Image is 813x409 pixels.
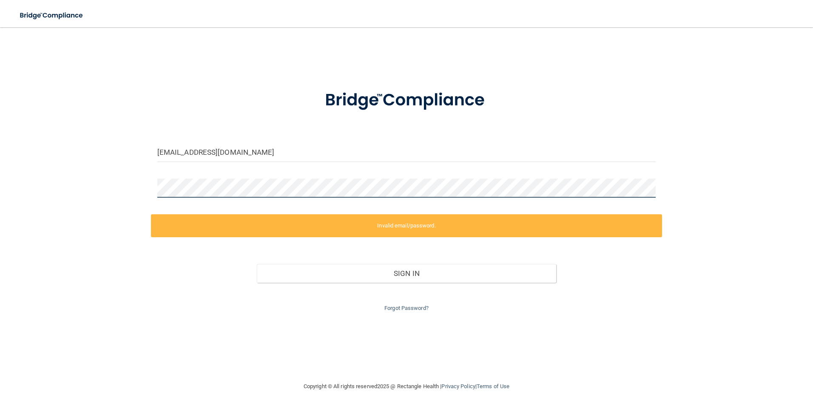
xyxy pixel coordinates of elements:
[251,373,562,400] div: Copyright © All rights reserved 2025 @ Rectangle Health | |
[441,383,475,389] a: Privacy Policy
[384,305,429,311] a: Forgot Password?
[477,383,509,389] a: Terms of Use
[151,214,662,237] label: Invalid email/password.
[257,264,556,283] button: Sign In
[157,143,656,162] input: Email
[666,349,803,383] iframe: Drift Widget Chat Controller
[307,78,506,122] img: bridge_compliance_login_screen.278c3ca4.svg
[13,7,91,24] img: bridge_compliance_login_screen.278c3ca4.svg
